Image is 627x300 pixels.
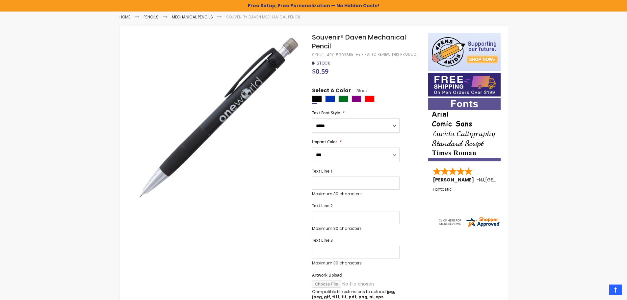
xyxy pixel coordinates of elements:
span: [GEOGRAPHIC_DATA] [485,177,534,183]
p: Maximum 30 characters [312,226,400,231]
p: Maximum 30 characters [312,191,400,197]
span: Artwork Upload [312,272,342,278]
div: Fantastic [433,187,497,201]
span: - , [476,177,534,183]
span: $0.59 [312,67,328,76]
a: 4pens.com certificate URL [438,224,501,229]
div: Red [365,95,375,102]
span: Souvenir® Daven Mechanical Pencil [312,33,406,51]
li: Souvenir® Daven Mechanical Pencil [226,14,300,20]
div: 4PK-56036 [327,52,349,58]
div: Green [338,95,348,102]
span: Text Line 2 [312,203,333,208]
div: Availability [312,61,330,66]
p: Maximum 30 characters [312,260,400,266]
span: Imprint Color [312,139,337,145]
a: Be the first to review this product [349,52,418,57]
span: NJ [479,177,484,183]
img: Free shipping on orders over $199 [428,73,501,96]
div: Blue [325,95,335,102]
div: Black [312,95,322,102]
a: Pencils [144,14,159,20]
span: Text Line 1 [312,168,333,174]
img: black-souvenir-daven-mechanical-pencil-56036_1.jpg [133,32,303,203]
a: Mechanical Pencils [172,14,213,20]
p: Compatible file extensions to upload: [312,289,400,300]
div: Purple [352,95,361,102]
span: [PERSON_NAME] [433,177,476,183]
span: Select A Color [312,87,351,96]
span: Black [351,88,368,94]
a: Top [609,285,622,295]
span: Text Font Style [312,110,340,116]
img: 4pens.com widget logo [438,216,501,228]
a: Home [119,14,130,20]
strong: jpg, jpeg, gif, tiff, tif, pdf, png, ai, eps [312,289,395,300]
strong: SKU [312,52,324,58]
img: 4pens 4 kids [428,33,501,71]
span: In stock [312,60,330,66]
img: font-personalization-examples [428,98,501,161]
span: Text Line 3 [312,237,333,243]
